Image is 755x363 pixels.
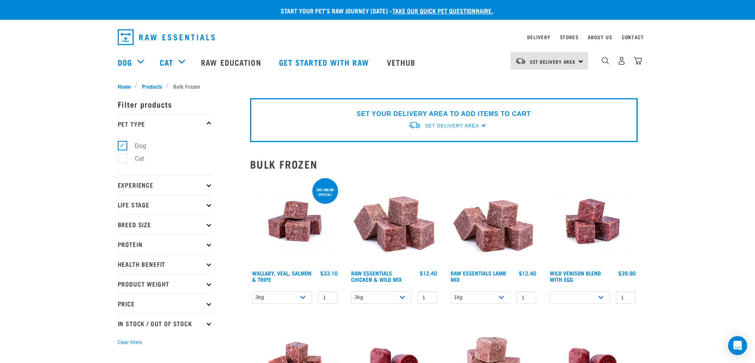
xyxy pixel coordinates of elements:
a: Delivery [527,36,550,38]
p: Protein [118,234,213,254]
img: van-moving.png [515,57,526,65]
input: 1 [616,291,636,304]
p: Product Weight [118,274,213,294]
label: Cat [122,154,147,163]
label: Dog [122,141,149,151]
div: $33.10 [320,270,338,276]
img: home-icon@2x.png [634,57,642,65]
p: SET YOUR DELIVERY AREA TO ADD ITEMS TO CART [357,109,531,119]
img: user.png [617,57,626,65]
a: Wallaby, Veal, Salmon & Tripe [252,272,312,281]
a: Raw Essentials Lamb Mix [451,272,506,281]
button: Clear filters [118,339,142,346]
span: Products [142,82,162,90]
input: 1 [318,291,338,304]
a: Get started with Raw [271,46,379,78]
a: Raw Essentials Chicken & Wild Mix [351,272,402,281]
img: ?1041 RE Lamb Mix 01 [449,177,539,266]
span: Home [118,82,131,90]
img: van-moving.png [408,121,421,129]
div: $12.40 [519,270,536,276]
nav: breadcrumbs [118,82,638,90]
p: Breed Size [118,215,213,234]
img: Wallaby Veal Salmon Tripe 1642 [250,177,340,266]
input: 1 [417,291,437,304]
a: take our quick pet questionnaire. [392,9,493,12]
p: In Stock / Out Of Stock [118,314,213,333]
a: About Us [588,36,612,38]
p: Health Benefit [118,254,213,274]
a: Wild Venison Blend with Egg [550,272,601,281]
a: Raw Education [193,46,271,78]
a: Contact [622,36,644,38]
a: Dog [118,56,132,68]
span: Set Delivery Area [530,60,576,63]
div: $39.90 [618,270,636,276]
a: Home [118,82,135,90]
img: Raw Essentials Logo [118,29,215,45]
a: Products [138,82,166,90]
a: Stores [560,36,579,38]
p: Price [118,294,213,314]
a: Vethub [379,46,426,78]
div: 3kg online special! [312,184,338,200]
p: Pet Type [118,114,213,134]
p: Experience [118,175,213,195]
nav: dropdown navigation [111,26,644,48]
span: Set Delivery Area [425,123,479,129]
h2: Bulk Frozen [250,158,638,170]
p: Life Stage [118,195,213,215]
div: $12.40 [420,270,437,276]
img: home-icon-1@2x.png [602,57,609,65]
input: 1 [516,291,536,304]
img: Venison Egg 1616 [548,177,638,266]
a: Cat [160,56,173,68]
img: Pile Of Cubed Chicken Wild Meat Mix [349,177,439,266]
div: Open Intercom Messenger [728,336,747,355]
p: Filter products [118,94,213,114]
